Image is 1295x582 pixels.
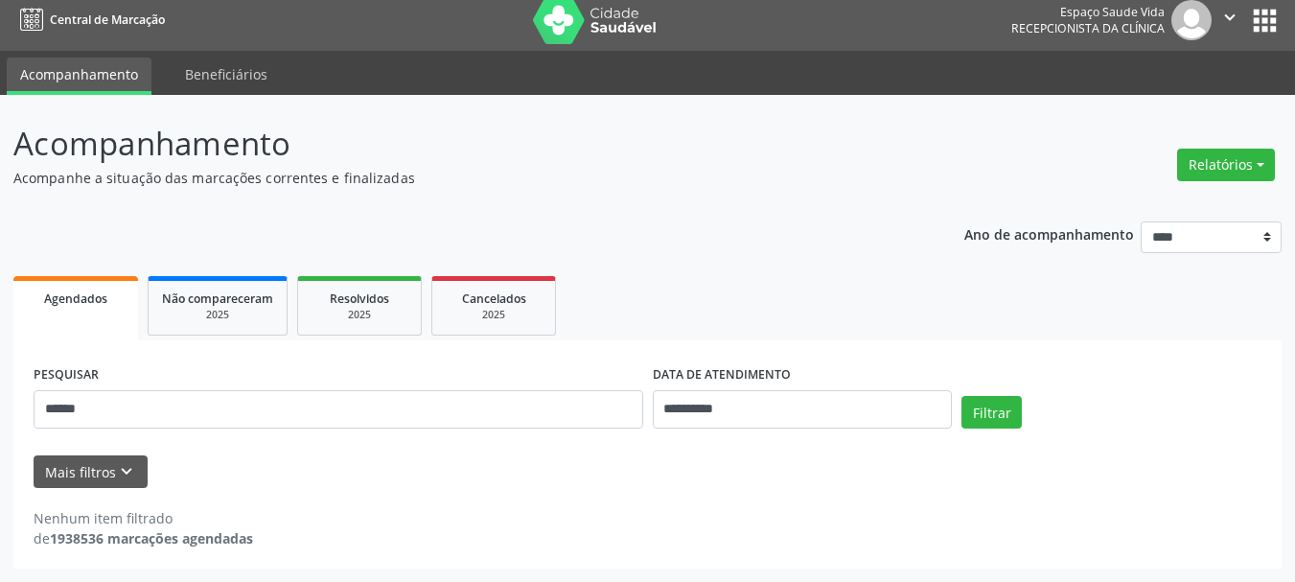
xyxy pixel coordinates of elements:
div: 2025 [446,308,542,322]
label: DATA DE ATENDIMENTO [653,361,791,390]
span: Não compareceram [162,291,273,307]
strong: 1938536 marcações agendadas [50,529,253,547]
i:  [1219,7,1240,28]
button: Relatórios [1177,149,1275,181]
span: Central de Marcação [50,12,165,28]
div: de [34,528,253,548]
a: Acompanhamento [7,58,151,95]
div: Nenhum item filtrado [34,508,253,528]
a: Beneficiários [172,58,281,91]
span: Cancelados [462,291,526,307]
div: Espaço Saude Vida [1011,4,1165,20]
button: Mais filtroskeyboard_arrow_down [34,455,148,489]
a: Central de Marcação [13,4,165,35]
label: PESQUISAR [34,361,99,390]
span: Recepcionista da clínica [1011,20,1165,36]
p: Acompanhamento [13,120,901,168]
div: 2025 [162,308,273,322]
p: Ano de acompanhamento [964,221,1134,245]
span: Resolvidos [330,291,389,307]
i: keyboard_arrow_down [116,461,137,482]
p: Acompanhe a situação das marcações correntes e finalizadas [13,168,901,188]
div: 2025 [312,308,407,322]
span: Agendados [44,291,107,307]
button: apps [1248,4,1282,37]
button: Filtrar [961,396,1022,429]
